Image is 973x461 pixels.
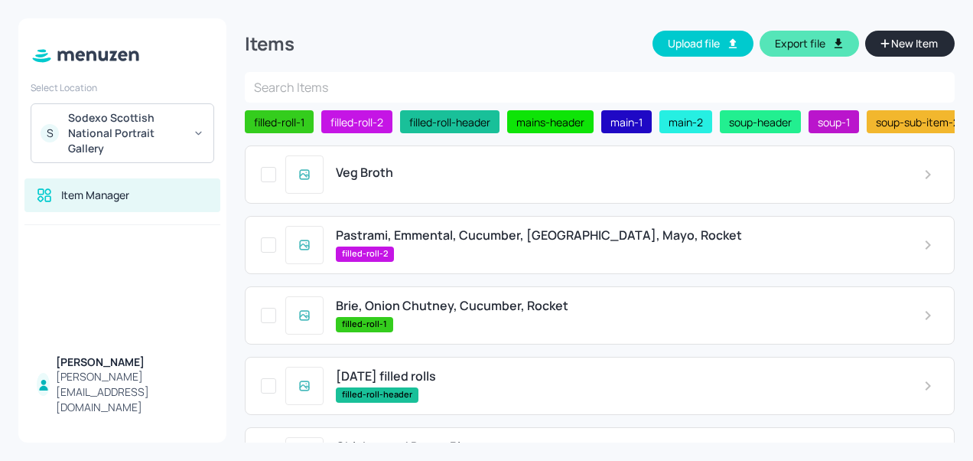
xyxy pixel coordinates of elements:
div: S [41,124,59,142]
div: soup-sub-item-2 [867,110,968,133]
input: Search Items [245,72,955,103]
div: soup-1 [809,110,859,133]
span: Pastrami, Emmental, Cucumber, [GEOGRAPHIC_DATA], Mayo, Rocket [336,228,742,243]
span: main-2 [662,114,709,130]
div: main-1 [601,110,652,133]
button: New Item [865,31,955,57]
span: Brie, Onion Chutney, Cucumber, Rocket [336,299,568,313]
div: soup-header [720,110,801,133]
button: Export file [760,31,859,57]
div: Item Manager [61,188,129,203]
span: filled-roll-header [403,114,496,130]
span: soup-sub-item-2 [870,114,965,130]
div: [PERSON_NAME] [56,355,208,370]
div: Items [245,31,295,56]
span: filled-roll-header [336,388,418,401]
span: filled-roll-1 [248,114,311,130]
span: mains-header [510,114,591,130]
div: mains-header [507,110,594,133]
span: soup-1 [812,114,856,130]
span: filled-roll-2 [336,247,394,260]
span: main-1 [604,114,649,130]
div: main-2 [659,110,712,133]
span: soup-header [723,114,798,130]
div: Select Location [31,81,214,94]
button: Upload file [652,31,753,57]
span: filled-roll-1 [336,318,393,331]
span: New Item [890,35,939,52]
span: Chicken and Bacon Pie [336,440,468,454]
div: [PERSON_NAME][EMAIL_ADDRESS][DOMAIN_NAME] [56,369,208,415]
span: filled-roll-2 [324,114,389,130]
div: filled-roll-2 [321,110,392,133]
div: filled-roll-header [400,110,500,133]
span: Veg Broth [336,165,393,180]
div: filled-roll-1 [245,110,314,133]
span: [DATE] filled rolls [336,369,436,384]
div: Sodexo Scottish National Portrait Gallery [68,110,184,156]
